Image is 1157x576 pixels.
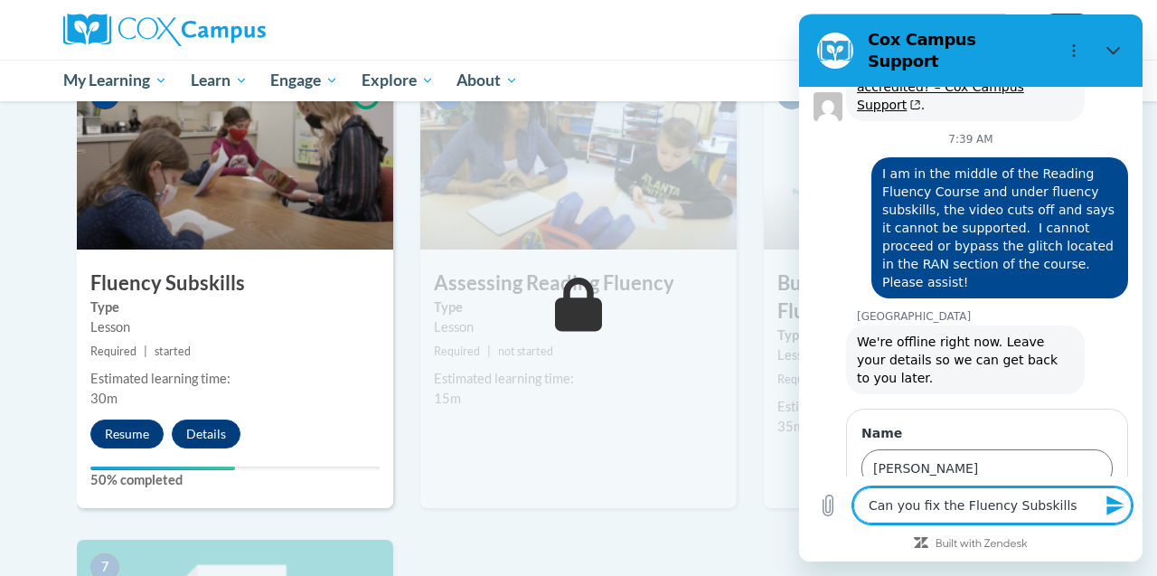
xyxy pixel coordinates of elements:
span: started [155,345,191,358]
span: Engage [270,70,338,91]
label: Type [434,297,723,317]
span: 15m [434,391,461,406]
div: Lesson [434,317,723,337]
span: Required [90,345,136,358]
span: not started [498,345,553,358]
button: Resume [90,420,164,449]
iframe: Messaging window [799,14,1143,562]
div: Lesson [90,317,380,337]
span: 30m [90,391,118,406]
label: Type [777,326,1067,345]
span: | [487,345,491,358]
span: Learn [191,70,248,91]
span: | [144,345,147,358]
img: Cox Campus [63,14,266,46]
span: My Learning [63,70,167,91]
a: My Learning [52,60,179,101]
a: Cox Campus [63,14,389,46]
h3: Assessing Reading Fluency [420,269,737,297]
img: Course Image [764,69,1080,250]
span: Explore [362,70,434,91]
img: Course Image [420,69,737,250]
span: About [456,70,518,91]
button: Account Settings [1039,14,1094,42]
a: Explore [350,60,446,101]
div: Estimated learning time: [777,397,1067,417]
label: 50% completed [90,470,380,490]
div: Main menu [50,60,1107,101]
div: Estimated learning time: [434,369,723,389]
div: Your progress [90,467,235,470]
a: Learn [179,60,259,101]
h3: Fluency Subskills [77,269,393,297]
img: Course Image [77,69,393,250]
span: 35m [777,419,804,434]
label: Type [90,297,380,317]
h3: Building a Foundation for Fluency [764,269,1080,326]
button: Details [172,420,240,449]
a: Engage [259,60,350,101]
div: Estimated learning time: [90,369,380,389]
a: About [446,60,531,101]
div: Lesson [777,345,1067,365]
span: Required [777,373,823,386]
span: Required [434,345,480,358]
